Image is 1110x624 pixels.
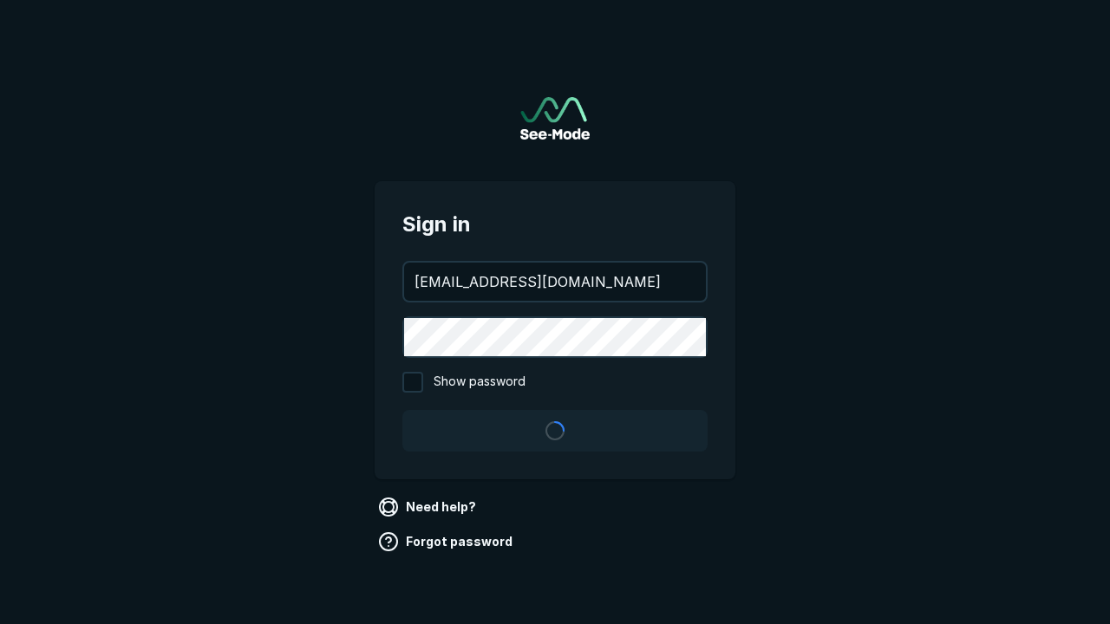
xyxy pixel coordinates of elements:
a: Forgot password [375,528,519,556]
input: your@email.com [404,263,706,301]
a: Need help? [375,493,483,521]
a: Go to sign in [520,97,590,140]
span: Sign in [402,209,708,240]
img: See-Mode Logo [520,97,590,140]
span: Show password [434,372,526,393]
